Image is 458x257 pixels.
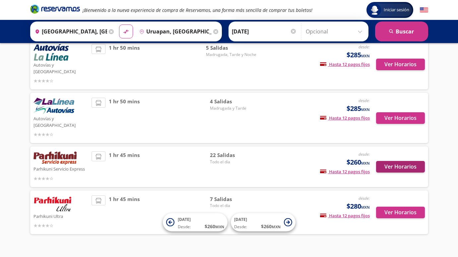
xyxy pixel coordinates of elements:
span: Iniciar sesión [381,7,412,13]
span: Hasta 12 pagos fijos [320,61,370,67]
span: Madrugada, Tarde y Noche [206,52,256,58]
span: Todo el día [210,203,256,209]
span: Hasta 12 pagos fijos [320,169,370,175]
em: desde: [359,151,370,157]
small: MXN [361,161,370,166]
p: Parhikuni Servicio Express [33,165,89,173]
em: desde: [359,44,370,50]
span: $ 260 [261,223,281,230]
button: Ver Horarios [376,207,425,218]
img: Autovías y La Línea [33,44,69,61]
em: desde: [359,195,370,201]
span: 4 Salidas [210,98,256,105]
span: 7 Salidas [210,195,256,203]
p: Autovías y [GEOGRAPHIC_DATA] [33,61,89,75]
span: $ 260 [205,223,224,230]
input: Buscar Destino [137,23,212,40]
span: Desde: [178,224,191,230]
button: Buscar [375,22,428,41]
span: $260 [347,157,370,167]
button: [DATE]Desde:$260MXN [163,213,228,231]
span: 5 Salidas [206,44,256,52]
small: MXN [361,53,370,58]
em: desde: [359,98,370,103]
span: 1 hr 45 mins [109,195,140,230]
i: Brand Logo [30,4,80,14]
span: 1 hr 45 mins [109,151,140,182]
a: Brand Logo [30,4,80,16]
span: Madrugada y Tarde [210,105,256,111]
img: Parhikuni Ultra [33,195,72,212]
button: Ver Horarios [376,112,425,124]
button: Ver Horarios [376,59,425,70]
small: MXN [215,224,224,229]
span: Todo el día [210,159,256,165]
small: MXN [272,224,281,229]
span: [DATE] [178,217,191,222]
span: Hasta 12 pagos fijos [320,213,370,219]
span: $280 [347,201,370,211]
input: Opcional [306,23,365,40]
img: Parhikuni Servicio Express [33,151,77,165]
p: Parhikuni Ultra [33,212,89,220]
span: 1 hr 50 mins [109,98,140,138]
span: [DATE] [234,217,247,222]
input: Buscar Origen [32,23,107,40]
em: ¡Bienvenido a la nueva experiencia de compra de Reservamos, una forma más sencilla de comprar tus... [83,7,312,13]
button: English [420,6,428,14]
small: MXN [361,107,370,112]
small: MXN [361,205,370,210]
span: 22 Salidas [210,151,256,159]
input: Elegir Fecha [232,23,297,40]
span: 1 hr 50 mins [109,44,140,84]
p: Autovías y [GEOGRAPHIC_DATA] [33,114,89,128]
button: Ver Horarios [376,161,425,173]
button: [DATE]Desde:$260MXN [231,213,295,231]
span: Desde: [234,224,247,230]
img: Autovías y La Línea [33,98,74,114]
span: $285 [347,50,370,60]
span: $285 [347,104,370,114]
span: Hasta 12 pagos fijos [320,115,370,121]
